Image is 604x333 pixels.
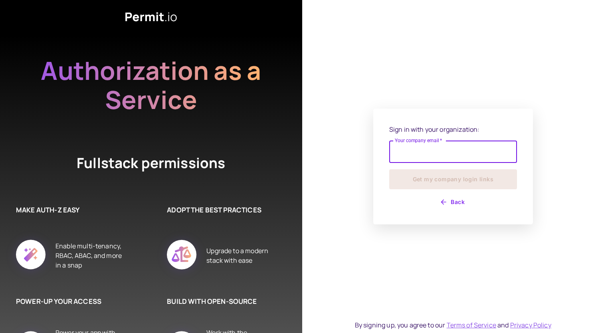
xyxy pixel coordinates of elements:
[447,321,496,329] a: Terms of Service
[389,196,517,208] button: Back
[510,321,551,329] a: Privacy Policy
[389,125,517,134] p: Sign in with your organization:
[167,205,278,215] h6: ADOPT THE BEST PRACTICES
[167,296,278,307] h6: BUILD WITH OPEN-SOURCE
[55,231,127,280] div: Enable multi-tenancy, RBAC, ABAC, and more in a snap
[47,153,255,173] h4: Fullstack permissions
[15,56,287,114] h2: Authorization as a Service
[395,137,442,144] label: Your company email
[389,169,517,189] button: Get my company login links
[16,205,127,215] h6: MAKE AUTH-Z EASY
[355,320,551,330] div: By signing up, you agree to our and
[16,296,127,307] h6: POWER-UP YOUR ACCESS
[206,231,278,280] div: Upgrade to a modern stack with ease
